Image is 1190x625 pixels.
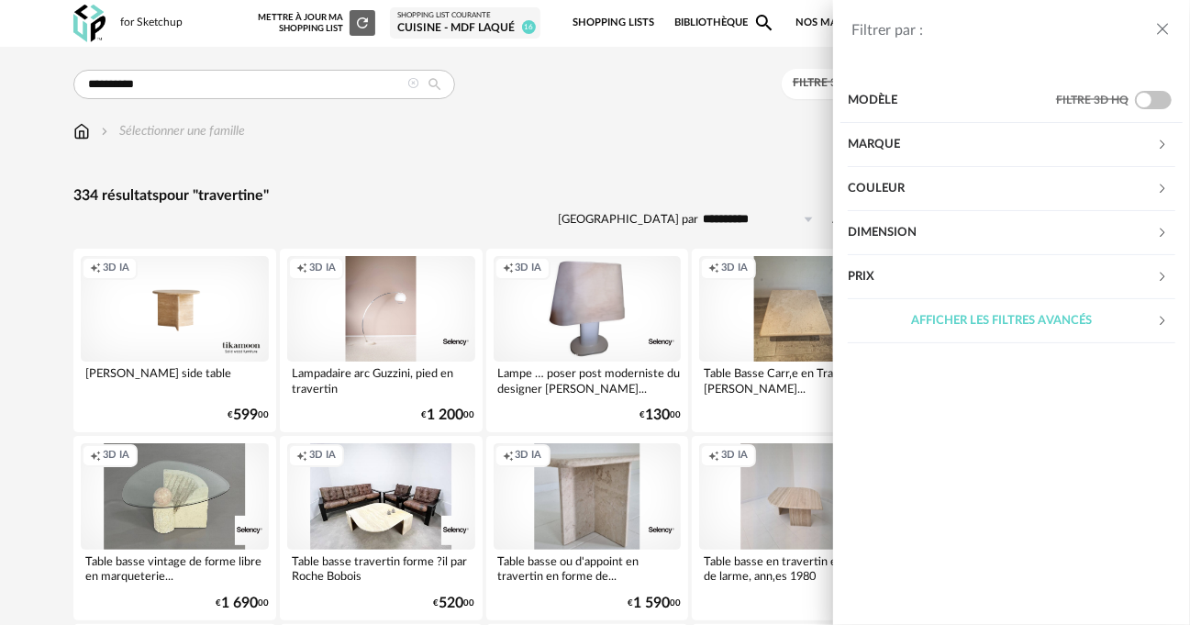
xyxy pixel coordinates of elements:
[848,123,1156,167] div: Marque
[848,79,1056,123] div: Modèle
[848,123,1175,167] div: Marque
[848,211,1156,255] div: Dimension
[1153,18,1172,42] button: close drawer
[848,299,1175,343] div: Afficher les filtres avancés
[1056,95,1129,106] span: Filtre 3D HQ
[848,167,1175,211] div: Couleur
[848,299,1156,343] div: Afficher les filtres avancés
[848,255,1156,299] div: Prix
[848,211,1175,255] div: Dimension
[851,21,1153,40] div: Filtrer par :
[848,255,1175,299] div: Prix
[848,167,1156,211] div: Couleur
